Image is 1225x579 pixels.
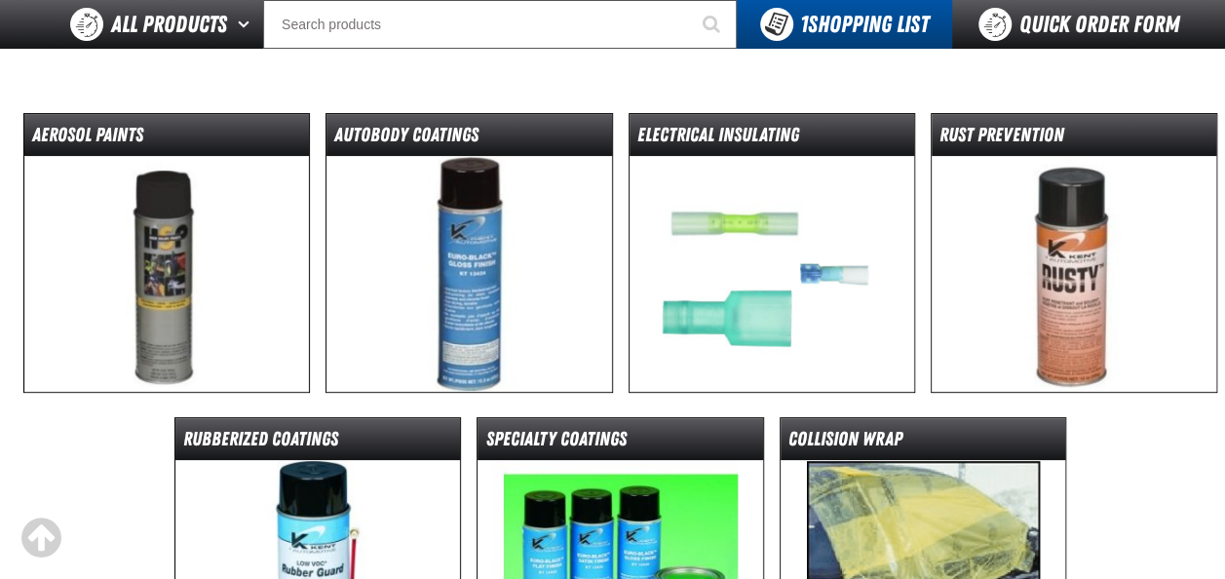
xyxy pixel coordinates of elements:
a: Autobody Coatings [325,113,612,393]
dt: Autobody Coatings [326,122,611,156]
dt: Collision Wrap [781,426,1065,460]
dt: Rust Prevention [932,122,1216,156]
img: Aerosol Paints [24,156,309,392]
img: Rust Prevention [932,156,1216,392]
div: Scroll to the top [19,517,62,560]
dt: Aerosol Paints [24,122,309,156]
img: Electrical Insulating [630,156,914,392]
span: Shopping List [800,11,929,38]
a: Electrical Insulating [629,113,915,393]
dt: Specialty Coatings [478,426,762,460]
dt: Rubberized Coatings [175,426,460,460]
a: Rust Prevention [931,113,1217,393]
a: Aerosol Paints [23,113,310,393]
img: Autobody Coatings [326,156,611,392]
span: All Products [111,7,227,42]
strong: 1 [800,11,808,38]
dt: Electrical Insulating [630,122,914,156]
